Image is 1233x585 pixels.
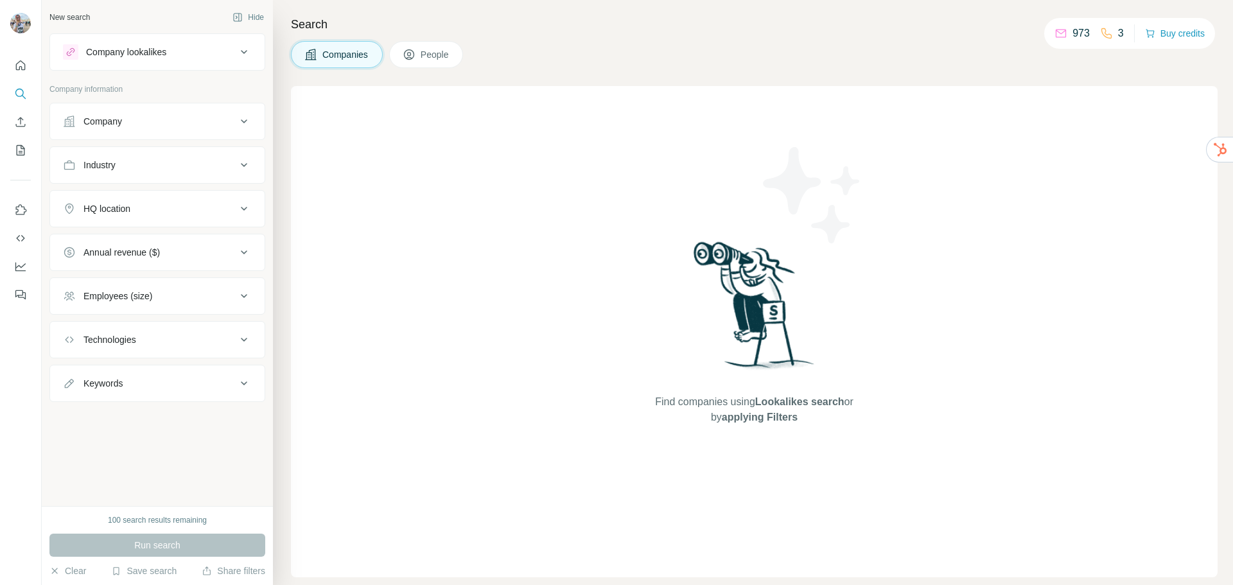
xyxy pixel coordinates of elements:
[49,564,86,577] button: Clear
[49,12,90,23] div: New search
[83,333,136,346] div: Technologies
[10,255,31,278] button: Dashboard
[108,514,207,526] div: 100 search results remaining
[322,48,369,61] span: Companies
[50,150,265,180] button: Industry
[83,246,160,259] div: Annual revenue ($)
[223,8,273,27] button: Hide
[202,564,265,577] button: Share filters
[50,237,265,268] button: Annual revenue ($)
[688,238,821,381] img: Surfe Illustration - Woman searching with binoculars
[83,202,130,215] div: HQ location
[10,139,31,162] button: My lists
[111,564,177,577] button: Save search
[755,137,870,253] img: Surfe Illustration - Stars
[50,281,265,311] button: Employees (size)
[10,227,31,250] button: Use Surfe API
[651,394,857,425] span: Find companies using or by
[1145,24,1205,42] button: Buy credits
[50,106,265,137] button: Company
[50,37,265,67] button: Company lookalikes
[10,283,31,306] button: Feedback
[49,83,265,95] p: Company information
[83,290,152,302] div: Employees (size)
[83,159,116,171] div: Industry
[50,368,265,399] button: Keywords
[291,15,1218,33] h4: Search
[421,48,450,61] span: People
[86,46,166,58] div: Company lookalikes
[10,82,31,105] button: Search
[10,54,31,77] button: Quick start
[1072,26,1090,41] p: 973
[83,377,123,390] div: Keywords
[83,115,122,128] div: Company
[50,193,265,224] button: HQ location
[10,110,31,134] button: Enrich CSV
[1118,26,1124,41] p: 3
[50,324,265,355] button: Technologies
[722,412,798,423] span: applying Filters
[10,13,31,33] img: Avatar
[10,198,31,222] button: Use Surfe on LinkedIn
[755,396,844,407] span: Lookalikes search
